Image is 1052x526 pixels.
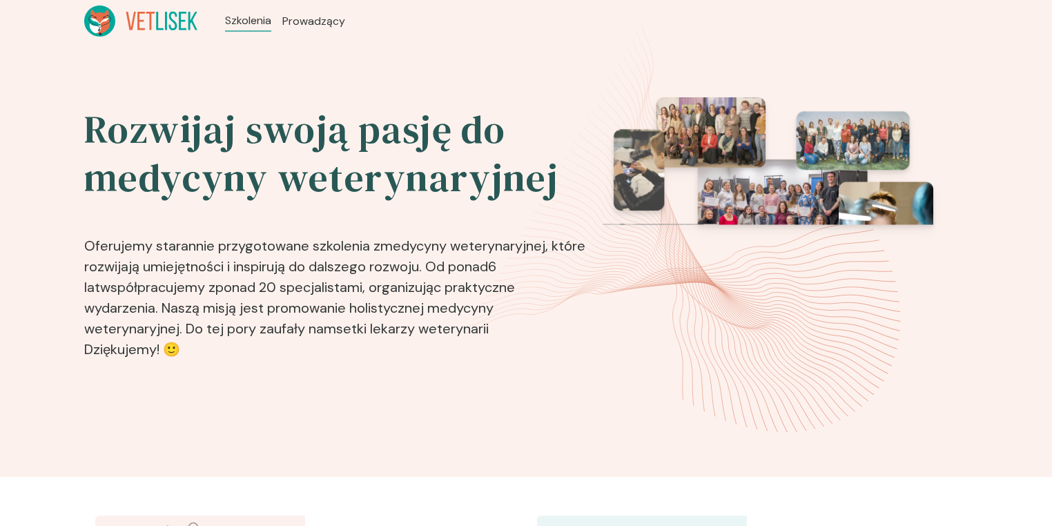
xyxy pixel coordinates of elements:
b: medycyny weterynaryjnej [380,237,545,255]
a: Prowadzący [282,13,345,30]
img: eventsPhotosRoll2.png [598,97,933,371]
a: Szkolenia [225,12,271,29]
h2: Rozwijaj swoją pasję do medycyny weterynaryjnej [84,106,588,202]
b: ponad 20 specjalistami [215,278,362,296]
b: setki lekarzy weterynarii [336,320,489,338]
p: Oferujemy starannie przygotowane szkolenia z , które rozwijają umiejętności i inspirują do dalsze... [84,213,588,365]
